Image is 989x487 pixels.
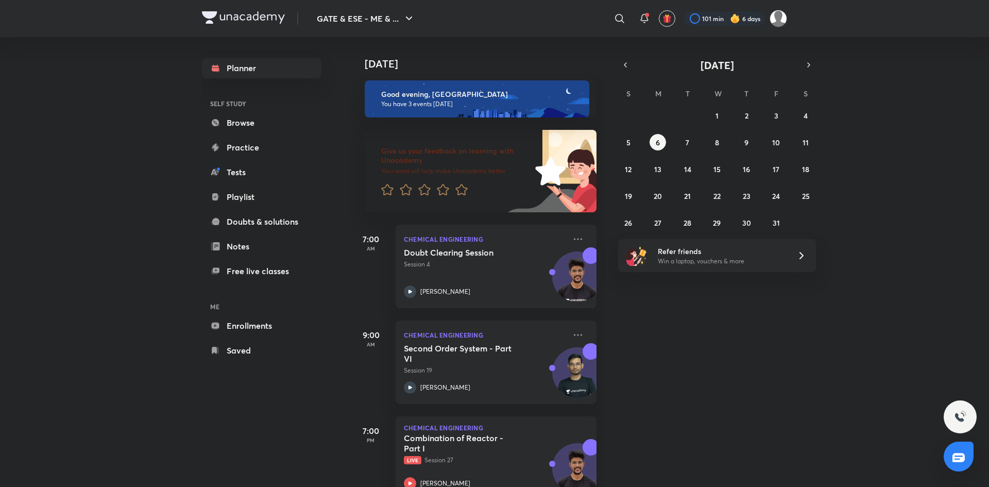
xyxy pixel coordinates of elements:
[381,100,580,108] p: You have 3 events [DATE]
[709,107,725,124] button: October 1, 2025
[802,164,809,174] abbr: October 18, 2025
[626,245,647,266] img: referral
[500,130,596,212] img: feedback_image
[202,112,321,133] a: Browse
[797,161,814,177] button: October 18, 2025
[654,191,662,201] abbr: October 20, 2025
[202,58,321,78] a: Planner
[713,218,721,228] abbr: October 29, 2025
[709,161,725,177] button: October 15, 2025
[679,188,696,204] button: October 21, 2025
[659,10,675,27] button: avatar
[654,218,661,228] abbr: October 27, 2025
[404,425,588,431] p: Chemical Engineering
[202,236,321,257] a: Notes
[770,10,787,27] img: Prakhar Mishra
[350,437,391,443] p: PM
[620,134,637,150] button: October 5, 2025
[738,161,755,177] button: October 16, 2025
[420,383,470,392] p: [PERSON_NAME]
[381,146,532,165] h6: Give us your feedback on learning with Unacademy
[738,107,755,124] button: October 2, 2025
[768,161,785,177] button: October 17, 2025
[803,138,809,147] abbr: October 11, 2025
[772,138,780,147] abbr: October 10, 2025
[350,425,391,437] h5: 7:00
[650,214,666,231] button: October 27, 2025
[686,138,689,147] abbr: October 7, 2025
[738,134,755,150] button: October 9, 2025
[713,191,721,201] abbr: October 22, 2025
[202,340,321,361] a: Saved
[684,164,691,174] abbr: October 14, 2025
[744,89,748,98] abbr: Thursday
[797,107,814,124] button: October 4, 2025
[773,218,780,228] abbr: October 31, 2025
[404,433,532,454] h5: Combination of Reactor - Part I
[802,191,810,201] abbr: October 25, 2025
[662,14,672,23] img: avatar
[553,257,602,307] img: Avatar
[404,329,566,341] p: Chemical Engineering
[404,343,532,364] h5: Second Order System - Part VI
[620,188,637,204] button: October 19, 2025
[202,11,285,26] a: Company Logo
[730,13,740,24] img: streak
[768,214,785,231] button: October 31, 2025
[709,188,725,204] button: October 22, 2025
[620,214,637,231] button: October 26, 2025
[202,162,321,182] a: Tests
[626,138,630,147] abbr: October 5, 2025
[625,164,632,174] abbr: October 12, 2025
[404,247,532,258] h5: Doubt Clearing Session
[650,134,666,150] button: October 6, 2025
[202,211,321,232] a: Doubts & solutions
[404,366,566,375] p: Session 19
[420,287,470,296] p: [PERSON_NAME]
[624,218,632,228] abbr: October 26, 2025
[742,218,751,228] abbr: October 30, 2025
[365,80,589,117] img: evening
[773,164,779,174] abbr: October 17, 2025
[684,218,691,228] abbr: October 28, 2025
[714,89,722,98] abbr: Wednesday
[679,134,696,150] button: October 7, 2025
[774,89,778,98] abbr: Friday
[709,134,725,150] button: October 8, 2025
[658,257,785,266] p: Win a laptop, vouchers & more
[772,191,780,201] abbr: October 24, 2025
[804,89,808,98] abbr: Saturday
[350,233,391,245] h5: 7:00
[202,315,321,336] a: Enrollments
[774,111,778,121] abbr: October 3, 2025
[684,191,691,201] abbr: October 21, 2025
[713,164,721,174] abbr: October 15, 2025
[768,134,785,150] button: October 10, 2025
[633,58,802,72] button: [DATE]
[679,161,696,177] button: October 14, 2025
[804,111,808,121] abbr: October 4, 2025
[626,89,630,98] abbr: Sunday
[650,188,666,204] button: October 20, 2025
[350,245,391,251] p: AM
[350,341,391,347] p: AM
[202,298,321,315] h6: ME
[311,8,421,29] button: GATE & ESE - ME & ...
[655,89,661,98] abbr: Monday
[350,329,391,341] h5: 9:00
[743,191,751,201] abbr: October 23, 2025
[743,164,750,174] abbr: October 16, 2025
[404,456,566,465] p: Session 27
[744,138,748,147] abbr: October 9, 2025
[202,261,321,281] a: Free live classes
[709,214,725,231] button: October 29, 2025
[404,456,421,464] span: Live
[745,111,748,121] abbr: October 2, 2025
[202,187,321,207] a: Playlist
[625,191,632,201] abbr: October 19, 2025
[656,138,660,147] abbr: October 6, 2025
[797,188,814,204] button: October 25, 2025
[686,89,690,98] abbr: Tuesday
[701,58,734,72] span: [DATE]
[553,353,602,402] img: Avatar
